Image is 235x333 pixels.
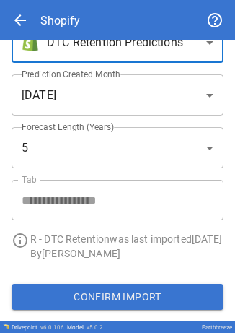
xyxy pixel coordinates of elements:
[12,324,64,331] div: Drivepoint
[12,12,29,29] span: arrow_back
[22,139,28,157] span: 5
[22,121,115,133] label: Forecast Length (Years)
[47,34,183,51] span: DTC Retention Predictions
[67,324,103,331] div: Model
[3,324,9,329] img: Drivepoint
[40,324,64,331] span: v 6.0.106
[22,68,120,80] label: Prediction Created Month
[22,173,37,186] label: Tab
[202,324,232,331] div: Earthbreeze
[30,232,223,246] p: R - DTC Retention was last imported [DATE]
[12,232,29,249] span: info_outline
[87,324,103,331] span: v 5.0.2
[40,14,80,27] div: Shopify
[22,87,56,104] span: [DATE]
[12,284,223,310] button: Confirm Import
[30,246,223,261] p: By [PERSON_NAME]
[22,34,39,51] img: brand icon not found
